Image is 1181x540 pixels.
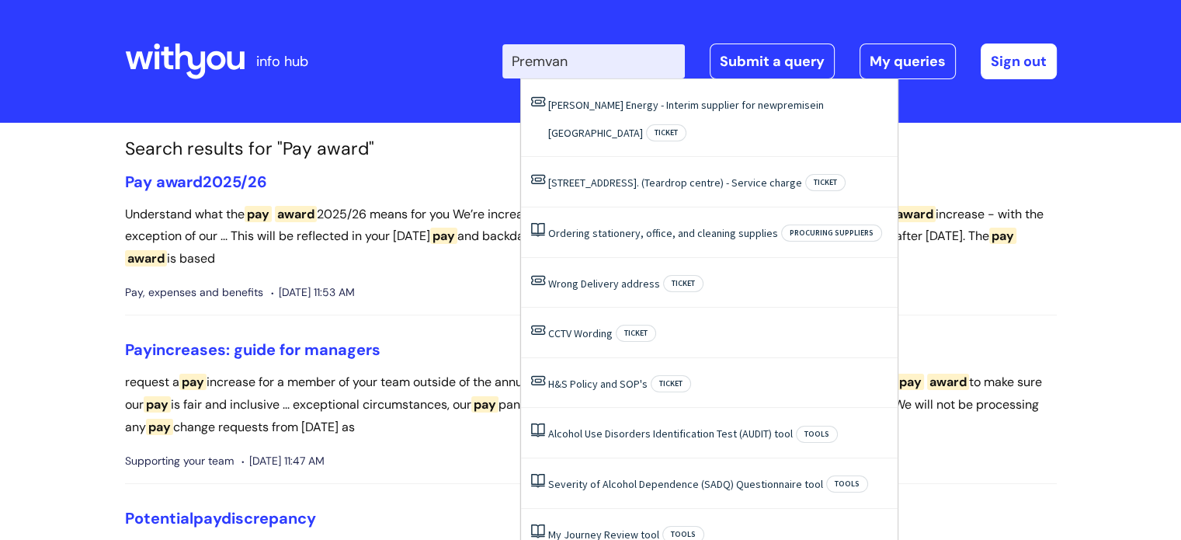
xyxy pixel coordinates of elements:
a: My queries [860,44,956,79]
span: Tools [826,476,868,493]
span: pay [193,508,221,528]
p: Understand what the 2025/26 means for you We’re increasing our by 1.5% for ... Living Wage for 20... [125,204,1057,270]
span: [DATE] 11:53 AM [271,283,355,302]
a: CCTV Wording [548,326,613,340]
span: Supporting your team [125,451,234,471]
span: Procuring suppliers [781,225,882,242]
span: pay [989,228,1016,244]
div: | - [502,44,1057,79]
a: Potentialpaydiscrepancy [125,508,316,528]
span: pay [897,374,924,390]
span: Ticket [663,275,703,292]
a: [STREET_ADDRESS]. (Teardrop centre) - Service charge [548,176,802,190]
a: H&S Policy and SOP's [548,377,648,391]
span: Ticket [805,174,846,191]
a: Alcohol Use Disorders Identification Test (AUDIT) tool [548,427,793,441]
span: Tools [796,426,838,443]
a: Submit a query [710,44,835,79]
span: Pay [125,340,152,360]
p: info hub [256,49,308,74]
span: Ticket [616,325,656,342]
p: request a increase for a member of your team outside of the annual review process ... WithYou rev... [125,371,1057,438]
h1: Search results for "Pay award" [125,138,1057,160]
span: pay [179,374,207,390]
span: award [125,250,167,267]
a: Wrong Delivery address [548,277,660,291]
a: [PERSON_NAME] Energy - Interim supplier for newpremisein [GEOGRAPHIC_DATA] [548,98,824,140]
a: Ordering stationery, office, and cleaning supplies [548,226,778,240]
span: pay [430,228,457,244]
span: pay [144,396,171,413]
span: Ticket [651,375,691,392]
span: Ticket [646,124,686,141]
input: Search [502,44,685,78]
span: award [156,172,203,192]
span: Pay, expenses and benefits [125,283,263,302]
a: Severity of Alcohol Dependence (SADQ) Questionnaire tool [548,477,823,491]
span: award [894,206,936,222]
span: premise [777,98,816,112]
span: pay [471,396,498,413]
span: pay [245,206,272,222]
span: Pay [125,172,152,192]
a: Sign out [981,44,1057,79]
a: Pay award2025/26 [125,172,267,192]
a: Payincreases: guide for managers [125,340,380,360]
span: [DATE] 11:47 AM [241,451,325,471]
span: award [275,206,317,222]
span: pay [146,419,173,435]
span: award [927,374,969,390]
